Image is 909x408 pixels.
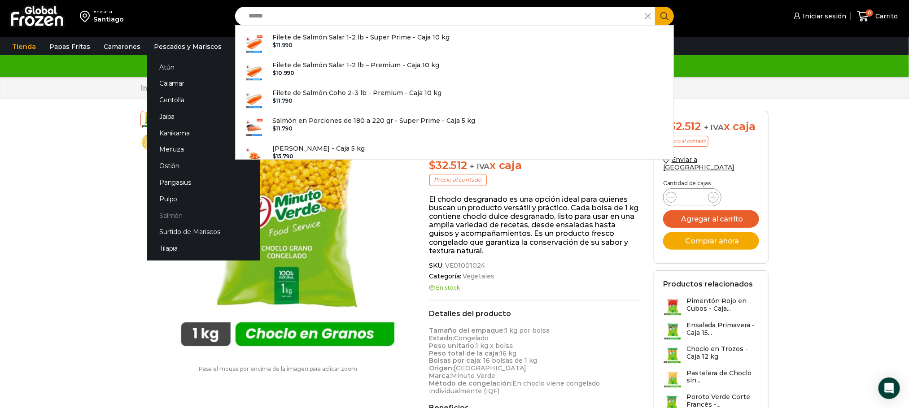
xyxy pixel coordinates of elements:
p: Precio al contado [429,174,487,186]
img: address-field-icon.svg [80,9,93,24]
nav: Breadcrumb [140,84,241,92]
span: $ [272,153,276,160]
span: 0 [866,9,873,17]
strong: Bolsas por caja [429,356,481,365]
a: Ostión [147,158,260,174]
img: choclo-1kg [164,111,410,357]
p: Salmón en Porciones de 180 a 220 gr - Super Prime - Caja 5 kg [272,116,475,126]
a: Enviar a [GEOGRAPHIC_DATA] [663,156,735,171]
strong: Origen: [429,364,454,372]
span: + IVA [704,123,724,132]
span: VE01001024 [444,262,486,269]
p: [PERSON_NAME] - Caja 5 kg [272,143,365,153]
h2: Detalles del producto [429,309,641,318]
p: Cantidad de cajas [663,180,759,187]
p: Filete de Salmón Coho 2-3 lb - Premium - Caja 10 kg [272,88,441,98]
bdi: 10.990 [272,69,294,76]
div: Open Intercom Messenger [878,378,900,399]
p: En stock [429,285,641,291]
a: Surtido de Mariscos [147,224,260,240]
a: Kanikama [147,125,260,141]
div: Enviar a [93,9,124,15]
strong: Peso unitario: [429,342,476,350]
h3: Choclo en Trozos - Caja 12 kg [686,345,759,360]
a: Pangasius [147,174,260,191]
span: $ [429,159,436,172]
span: choclo-1kg [141,110,159,128]
a: Choclo en Trozos - Caja 12 kg [663,345,759,365]
span: + IVA [470,162,490,171]
h3: Ensalada Primavera - Caja 15... [686,321,759,337]
a: Inicio [140,84,159,92]
a: Iniciar sesión [791,7,846,25]
a: Vegetales [461,273,494,280]
span: $ [272,69,276,76]
a: Ensalada Primavera - Caja 15... [663,321,759,341]
a: Camarones [99,38,145,55]
h3: Pastelera de Choclo sin... [686,369,759,385]
button: Comprar ahora [663,232,759,250]
a: Pulpo [147,191,260,207]
span: Iniciar sesión [800,12,846,21]
div: 1 / 2 [164,111,410,357]
a: Tienda [8,38,40,55]
span: $ [272,97,276,104]
strong: Peso total de la caja: [429,349,500,357]
a: Salmón en Porciones de 180 a 220 gr - Super Prime - Caja 5 kg $11.790 [236,113,673,141]
a: Filete de Salmón Coho 2-3 lb - Premium - Caja 10 kg $11.790 [236,86,673,113]
button: Search button [655,7,674,26]
strong: Tamaño del empaque: [429,326,505,334]
div: Santiago [93,15,124,24]
strong: Marca: [429,372,451,380]
a: 0 Carrito [855,6,900,27]
bdi: 15.790 [272,153,293,160]
p: El choclo desgranado es una opción ideal para quienes buscan un producto versátil y práctico. Cad... [429,195,641,255]
bdi: 11.790 [272,125,293,132]
span: $ [272,125,276,132]
p: x caja [429,159,641,172]
a: Pescados y Mariscos [149,38,226,55]
a: [PERSON_NAME] - Caja 5 kg $15.790 [236,141,673,169]
a: Filete de Salmón Salar 1-2 lb - Super Prime - Caja 10 kg $11.990 [236,30,673,58]
p: Pasa el mouse por encima de la imagen para aplicar zoom [140,366,416,372]
bdi: 11.790 [272,97,293,104]
span: Categoría: [429,273,641,280]
a: Pimentón Rojo en Cubos - Caja... [663,297,759,317]
bdi: 11.990 [272,42,293,48]
strong: Estado: [429,334,454,342]
p: Filete de Salmón Salar 1-2 lb – Premium - Caja 10 kg [272,60,439,70]
a: Centolla [147,92,260,109]
h3: Pimentón Rojo en Cubos - Caja... [686,297,759,313]
a: Filete de Salmón Salar 1-2 lb – Premium - Caja 10 kg $10.990 [236,58,673,86]
button: Agregar al carrito [663,210,759,228]
h2: Productos relacionados [663,280,753,288]
span: Carrito [873,12,898,21]
p: 1 kg por bolsa Congelado 1 kg x bolsa 16 kg : 16 bolsas de 1 kg [GEOGRAPHIC_DATA] Minuto Verde En... [429,327,641,395]
p: Precio al contado [663,136,708,147]
div: x caja [663,120,759,133]
a: Tilapia [147,240,260,257]
a: Atún [147,59,260,75]
bdi: 32.512 [429,159,467,172]
a: Salmón [147,207,260,224]
a: Pastelera de Choclo sin... [663,369,759,389]
span: $ [272,42,276,48]
a: Merluza [147,141,260,158]
strong: Método de congelación: [429,379,513,387]
input: Product quantity [684,191,701,204]
bdi: 32.512 [663,120,701,133]
a: Jaiba [147,108,260,125]
span: SKU: [429,262,641,269]
p: Filete de Salmón Salar 1-2 lb - Super Prime - Caja 10 kg [272,32,450,42]
a: Papas Fritas [45,38,95,55]
a: Calamar [147,75,260,92]
span: choclo [141,133,159,151]
a: Pulpa de Frutas [231,38,291,55]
